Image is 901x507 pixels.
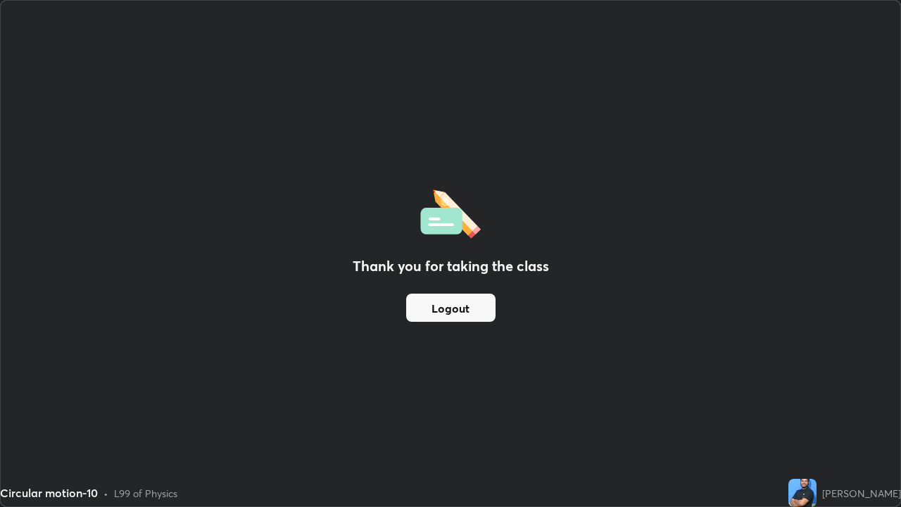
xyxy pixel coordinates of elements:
div: [PERSON_NAME] [822,486,901,501]
img: offlineFeedback.1438e8b3.svg [420,185,481,239]
img: f2301bd397bc4cf78b0e65b0791dc59c.jpg [788,479,817,507]
div: L99 of Physics [114,486,177,501]
h2: Thank you for taking the class [353,256,549,277]
div: • [103,486,108,501]
button: Logout [406,294,496,322]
